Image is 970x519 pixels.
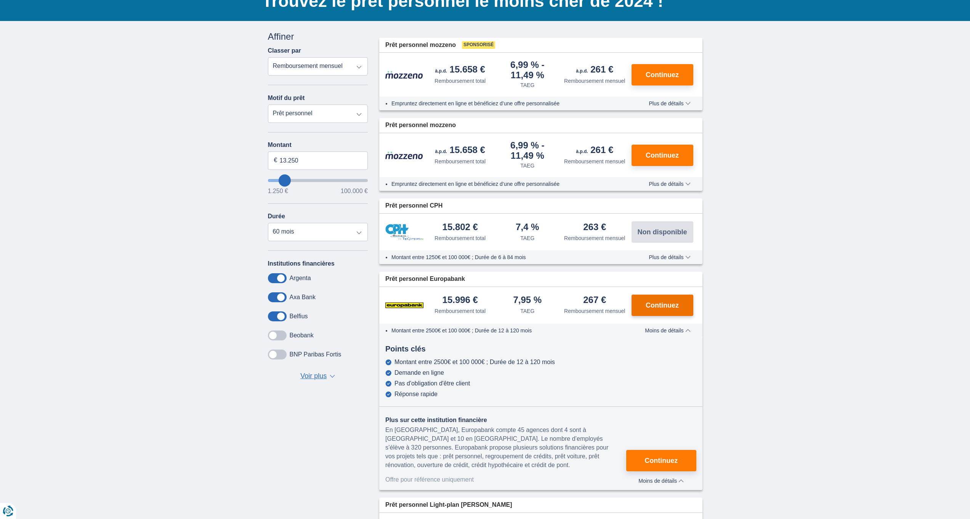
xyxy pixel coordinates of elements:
[385,296,423,315] img: pret personnel Europabank
[379,343,702,355] div: Points clés
[385,475,626,484] div: Offre pour référence uniquement
[268,142,368,148] label: Montant
[639,327,696,334] button: Moins de détails
[268,179,368,182] input: wantToBorrow
[394,380,470,387] div: Pas d'obligation d'être client
[646,302,679,309] span: Continuez
[632,64,693,85] button: Continuez
[290,332,314,339] label: Beobank
[290,275,311,282] label: Argenta
[385,151,423,160] img: pret personnel Mozzeno
[583,295,606,306] div: 267 €
[576,65,613,76] div: 261 €
[300,371,327,381] span: Voir plus
[394,391,438,398] div: Réponse rapide
[462,41,495,49] span: Sponsorisé
[290,313,308,320] label: Belfius
[632,145,693,166] button: Continuez
[516,222,539,233] div: 7,4 %
[497,141,558,160] div: 6,99 %
[385,41,456,50] span: Prêt personnel mozzeno
[520,162,534,169] div: TAEG
[643,100,696,106] button: Plus de détails
[646,152,679,159] span: Continuez
[435,145,485,156] div: 15.658 €
[394,369,444,376] div: Demande en ligne
[274,156,277,165] span: €
[268,260,335,267] label: Institutions financières
[385,121,456,130] span: Prêt personnel mozzeno
[564,158,625,165] div: Remboursement mensuel
[626,475,696,484] button: Moins de détails
[443,222,478,233] div: 15.802 €
[391,253,627,261] li: Montant entre 1250€ et 100 000€ ; Durée de 6 à 84 mois
[268,213,285,220] label: Durée
[513,295,542,306] div: 7,95 %
[649,255,690,260] span: Plus de détails
[434,307,486,315] div: Remboursement total
[632,221,693,243] button: Non disponible
[268,95,305,102] label: Motif du prêt
[520,81,534,89] div: TAEG
[391,180,627,188] li: Empruntez directement en ligne et bénéficiez d’une offre personnalisée
[385,275,465,284] span: Prêt personnel Europabank
[643,254,696,260] button: Plus de détails
[330,375,335,378] span: ▼
[645,328,690,333] span: Moins de détails
[649,101,690,106] span: Plus de détails
[268,30,368,43] div: Affiner
[583,222,606,233] div: 263 €
[385,501,512,509] span: Prêt personnel Light-plan [PERSON_NAME]
[443,295,478,306] div: 15.996 €
[435,65,485,76] div: 15.658 €
[497,60,558,80] div: 6,99 %
[520,234,534,242] div: TAEG
[434,77,486,85] div: Remboursement total
[564,234,625,242] div: Remboursement mensuel
[576,145,613,156] div: 261 €
[564,77,625,85] div: Remboursement mensuel
[638,478,684,484] span: Moins de détails
[434,234,486,242] div: Remboursement total
[385,426,626,469] div: En [GEOGRAPHIC_DATA], Europabank compte 45 agences dont 4 sont à [GEOGRAPHIC_DATA] et 10 en [GEOG...
[268,188,288,194] span: 1.250 €
[298,371,337,382] button: Voir plus ▼
[638,229,687,235] span: Non disponible
[520,307,534,315] div: TAEG
[564,307,625,315] div: Remboursement mensuel
[394,359,555,366] div: Montant entre 2500€ et 100 000€ ; Durée de 12 à 120 mois
[434,158,486,165] div: Remboursement total
[649,181,690,187] span: Plus de détails
[290,351,342,358] label: BNP Paribas Fortis
[626,450,696,471] button: Continuez
[290,294,316,301] label: Axa Bank
[385,201,443,210] span: Prêt personnel CPH
[391,100,627,107] li: Empruntez directement en ligne et bénéficiez d’une offre personnalisée
[632,295,693,316] button: Continuez
[385,224,423,240] img: pret personnel CPH Banque
[391,327,627,334] li: Montant entre 2500€ et 100 000€ ; Durée de 12 à 120 mois
[643,181,696,187] button: Plus de détails
[341,188,368,194] span: 100.000 €
[385,416,626,425] div: Plus sur cette institution financière
[646,71,679,78] span: Continuez
[645,457,678,464] span: Continuez
[268,47,301,54] label: Classer par
[385,71,423,79] img: pret personnel Mozzeno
